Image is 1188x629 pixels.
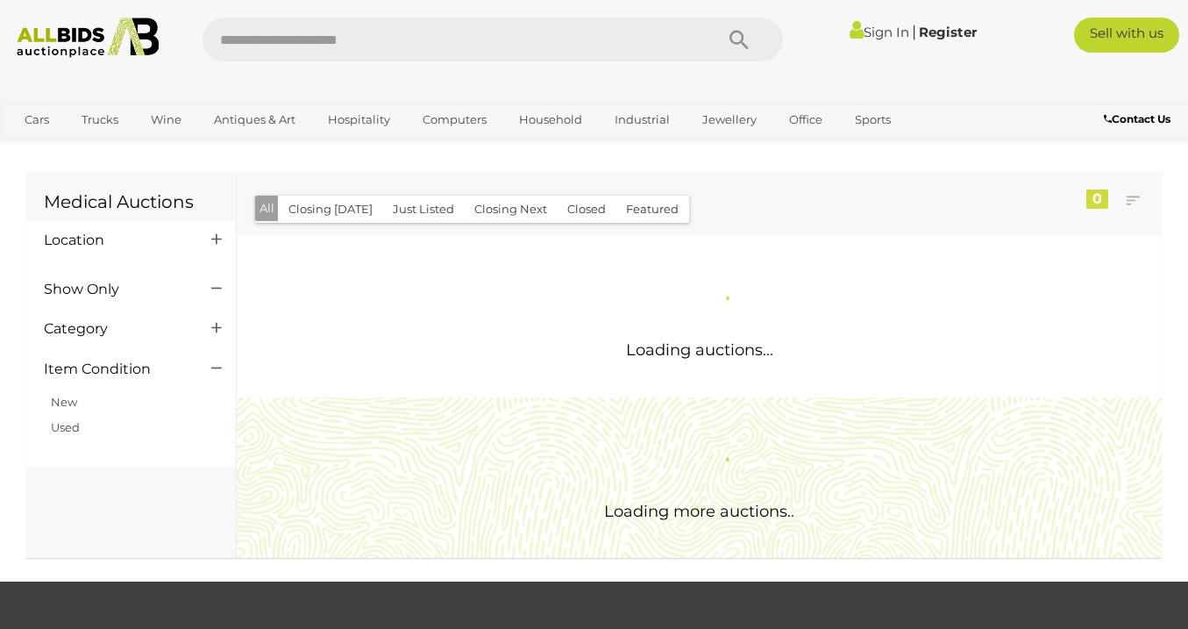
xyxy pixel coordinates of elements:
[44,232,185,248] h4: Location
[508,105,594,134] a: Household
[139,105,193,134] a: Wine
[695,18,783,61] button: Search
[557,196,616,223] button: Closed
[44,192,218,211] h1: Medical Auctions
[604,502,794,521] span: Loading more auctions..
[615,196,689,223] button: Featured
[317,105,402,134] a: Hospitality
[44,321,185,337] h4: Category
[13,105,60,134] a: Cars
[203,105,307,134] a: Antiques & Art
[44,282,185,297] h4: Show Only
[778,105,834,134] a: Office
[70,105,130,134] a: Trucks
[1104,110,1175,129] a: Contact Us
[44,361,185,377] h4: Item Condition
[1086,189,1108,209] div: 0
[850,24,909,40] a: Sign In
[13,134,160,163] a: [GEOGRAPHIC_DATA]
[912,22,916,41] span: |
[51,395,77,409] a: New
[1074,18,1179,53] a: Sell with us
[278,196,383,223] button: Closing [DATE]
[919,24,977,40] a: Register
[603,105,681,134] a: Industrial
[464,196,558,223] button: Closing Next
[843,105,902,134] a: Sports
[411,105,498,134] a: Computers
[1104,112,1170,125] b: Contact Us
[51,420,80,434] a: Used
[382,196,465,223] button: Just Listed
[9,18,167,58] img: Allbids.com.au
[255,196,279,221] button: All
[626,340,773,360] span: Loading auctions...
[691,105,768,134] a: Jewellery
